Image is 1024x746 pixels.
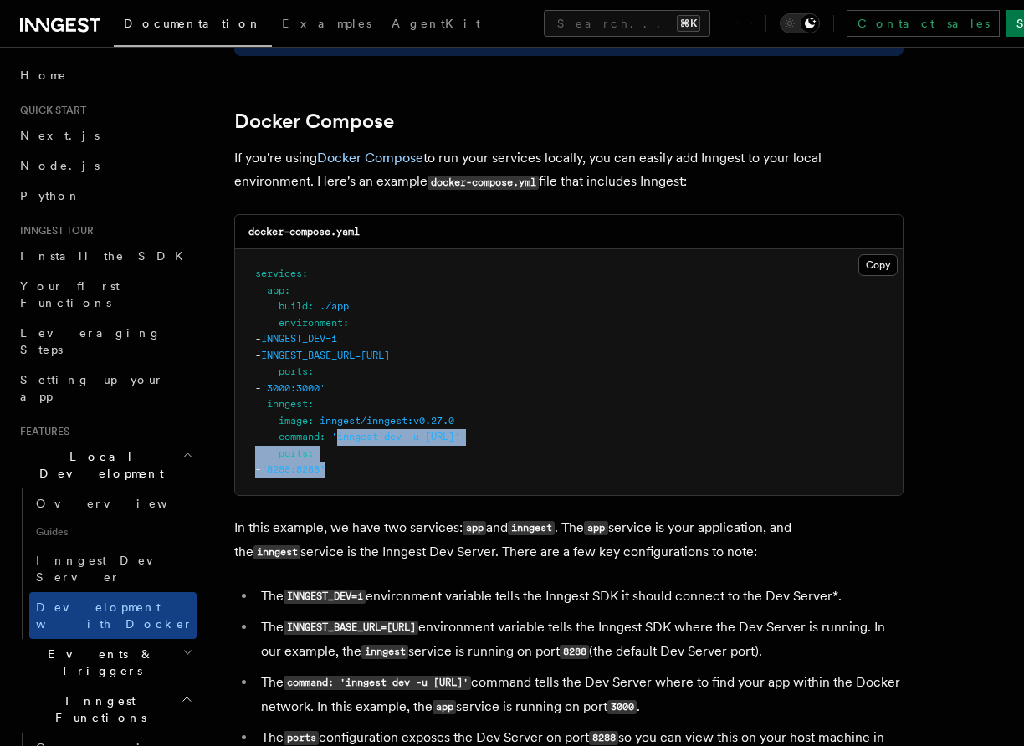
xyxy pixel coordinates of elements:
[279,365,308,377] span: ports
[261,350,390,361] span: INNGEST_BASE_URL=[URL]
[248,226,360,238] code: docker-compose.yaml
[255,333,261,345] span: -
[13,104,86,117] span: Quick start
[13,271,197,318] a: Your first Functions
[234,146,904,194] p: If you're using to run your services locally, you can easily add Inngest to your local environmen...
[114,5,272,47] a: Documentation
[13,318,197,365] a: Leveraging Steps
[261,463,325,475] span: '8288:8288'
[284,621,418,635] code: INNGEST_BASE_URL=[URL]
[20,67,67,84] span: Home
[508,521,555,535] code: inngest
[13,425,69,438] span: Features
[13,151,197,181] a: Node.js
[13,692,181,726] span: Inngest Functions
[560,645,589,659] code: 8288
[544,10,710,37] button: Search...⌘K
[261,382,325,394] span: '3000:3000'
[29,545,197,592] a: Inngest Dev Server
[253,545,300,559] code: inngest
[331,431,460,442] span: 'inngest dev -u [URL]'
[13,442,197,488] button: Local Development
[858,254,898,276] button: Copy
[308,398,314,410] span: :
[267,284,284,296] span: app
[20,129,100,142] span: Next.js
[13,448,182,482] span: Local Development
[847,10,1000,37] a: Contact sales
[13,646,182,679] span: Events & Triggers
[392,17,480,30] span: AgentKit
[284,590,366,604] code: INNGEST_DEV=1
[29,488,197,519] a: Overview
[124,17,262,30] span: Documentation
[13,365,197,411] a: Setting up your app
[13,241,197,271] a: Install the SDK
[20,373,164,403] span: Setting up your app
[381,5,490,45] a: AgentKit
[255,463,261,475] span: -
[13,120,197,151] a: Next.js
[282,17,371,30] span: Examples
[320,300,349,312] span: ./app
[317,150,423,166] a: Docker Compose
[428,176,539,190] code: docker-compose.yml
[279,447,308,459] span: ports
[272,5,381,45] a: Examples
[29,519,197,545] span: Guides
[308,415,314,427] span: :
[279,415,308,427] span: image
[234,516,904,565] p: In this example, we have two services: and . The service is your application, and the service is ...
[463,521,486,535] code: app
[320,431,325,442] span: :
[433,700,456,714] code: app
[780,13,820,33] button: Toggle dark mode
[361,645,408,659] code: inngest
[677,15,700,32] kbd: ⌘K
[20,326,161,356] span: Leveraging Steps
[256,671,904,719] li: The command tells the Dev Server where to find your app within the Docker network. In this exampl...
[267,398,308,410] span: inngest
[20,249,193,263] span: Install the SDK
[234,110,394,133] a: Docker Compose
[36,554,179,584] span: Inngest Dev Server
[308,447,314,459] span: :
[256,616,904,664] li: The environment variable tells the Inngest SDK where the Dev Server is running. In our example, t...
[279,317,343,329] span: environment
[13,488,197,639] div: Local Development
[279,300,308,312] span: build
[584,521,607,535] code: app
[261,333,337,345] span: INNGEST_DEV=1
[255,382,261,394] span: -
[13,181,197,211] a: Python
[13,60,197,90] a: Home
[20,279,120,309] span: Your first Functions
[308,365,314,377] span: :
[589,731,618,745] code: 8288
[255,350,261,361] span: -
[284,676,471,690] code: command: 'inngest dev -u [URL]'
[255,268,302,279] span: services
[343,317,349,329] span: :
[29,592,197,639] a: Development with Docker
[20,189,81,202] span: Python
[13,639,197,686] button: Events & Triggers
[279,431,320,442] span: command
[13,224,94,238] span: Inngest tour
[13,686,197,733] button: Inngest Functions
[284,284,290,296] span: :
[607,700,637,714] code: 3000
[36,600,193,631] span: Development with Docker
[302,268,308,279] span: :
[284,731,319,745] code: ports
[36,497,208,510] span: Overview
[20,159,100,172] span: Node.js
[256,585,904,609] li: The environment variable tells the Inngest SDK it should connect to the Dev Server*.
[320,415,454,427] span: inngest/inngest:v0.27.0
[308,300,314,312] span: :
